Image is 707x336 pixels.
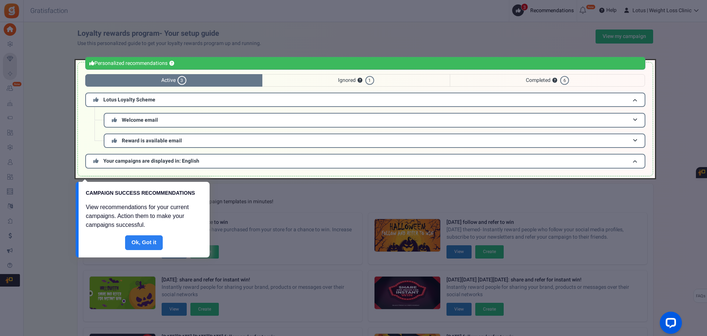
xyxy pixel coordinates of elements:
a: Done [125,235,163,250]
div: Personalized recommendations [85,57,645,70]
div: View recommendations for your current campaigns. Action them to make your campaigns successful. [79,201,210,235]
h1: CAMPAIGN SUCCESS RECOMMENDATIONS [86,189,196,197]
